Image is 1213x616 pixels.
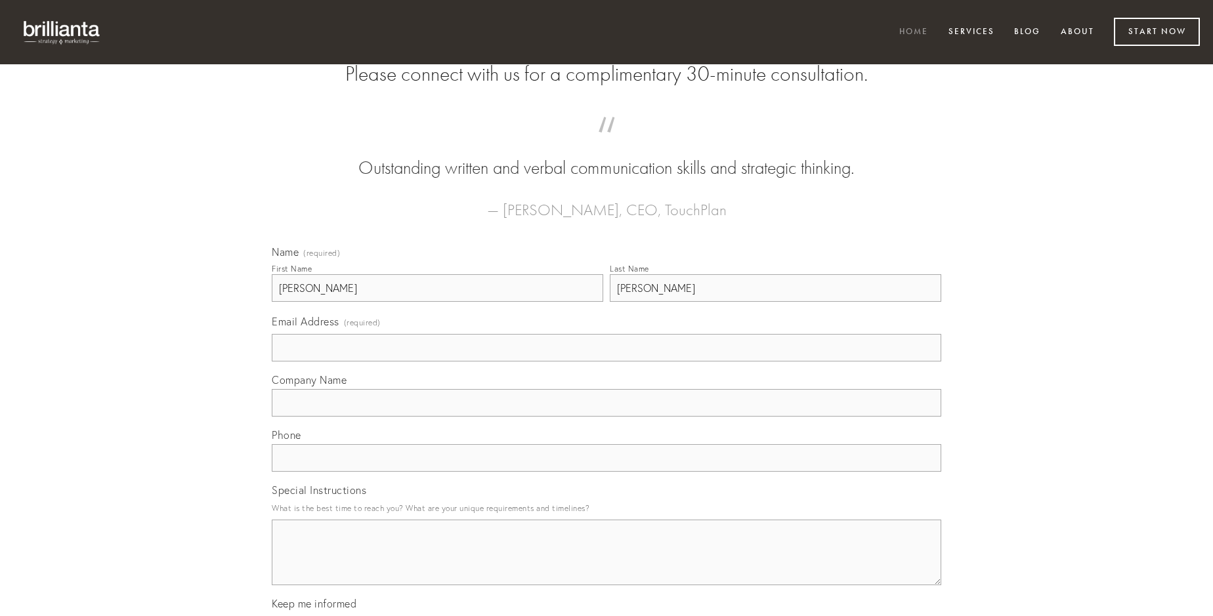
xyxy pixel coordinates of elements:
[272,315,339,328] span: Email Address
[1052,22,1103,43] a: About
[610,264,649,274] div: Last Name
[272,245,299,258] span: Name
[13,13,112,51] img: brillianta - research, strategy, marketing
[1114,18,1200,46] a: Start Now
[272,264,312,274] div: First Name
[293,181,920,223] figcaption: — [PERSON_NAME], CEO, TouchPlan
[272,62,941,87] h2: Please connect with us for a complimentary 30-minute consultation.
[272,428,301,441] span: Phone
[940,22,1003,43] a: Services
[272,499,941,517] p: What is the best time to reach you? What are your unique requirements and timelines?
[272,373,347,386] span: Company Name
[344,314,381,331] span: (required)
[293,130,920,181] blockquote: Outstanding written and verbal communication skills and strategic thinking.
[293,130,920,155] span: “
[272,483,366,497] span: Special Instructions
[891,22,937,43] a: Home
[272,597,356,610] span: Keep me informed
[303,249,340,257] span: (required)
[1006,22,1049,43] a: Blog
